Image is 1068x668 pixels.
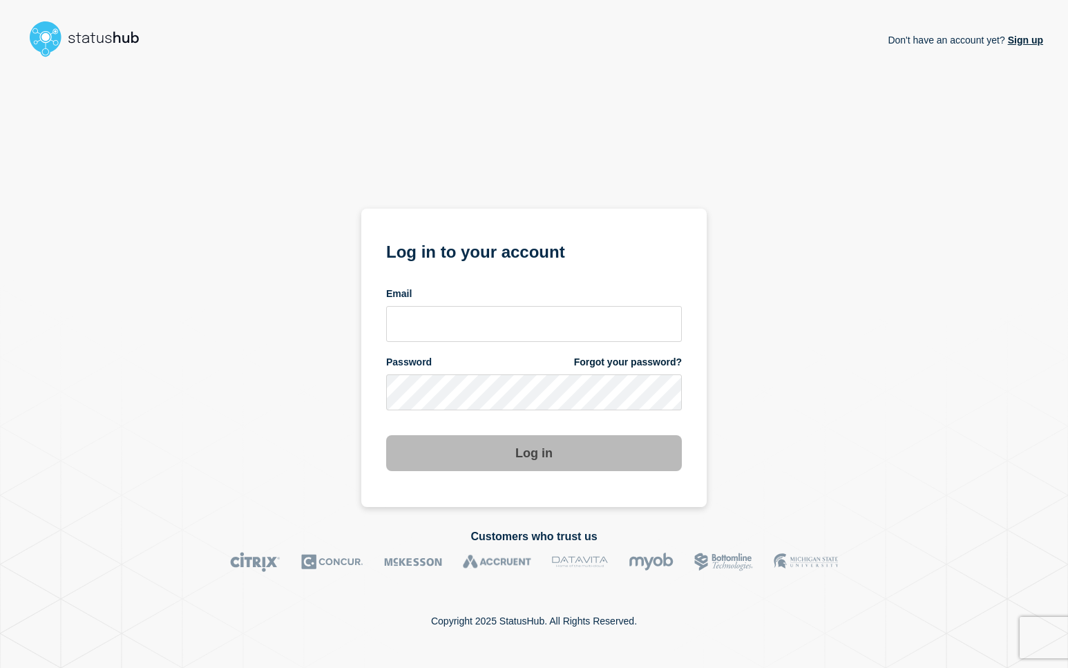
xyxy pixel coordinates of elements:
[463,552,531,572] img: Accruent logo
[384,552,442,572] img: McKesson logo
[774,552,838,572] img: MSU logo
[552,552,608,572] img: DataVita logo
[386,435,682,471] button: Log in
[629,552,674,572] img: myob logo
[888,23,1043,57] p: Don't have an account yet?
[574,356,682,369] a: Forgot your password?
[230,552,280,572] img: Citrix logo
[694,552,753,572] img: Bottomline logo
[1005,35,1043,46] a: Sign up
[386,287,412,300] span: Email
[25,17,156,61] img: StatusHub logo
[301,552,363,572] img: Concur logo
[25,531,1043,543] h2: Customers who trust us
[386,356,432,369] span: Password
[431,615,637,627] p: Copyright 2025 StatusHub. All Rights Reserved.
[386,374,682,410] input: password input
[386,238,682,263] h1: Log in to your account
[386,306,682,342] input: email input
